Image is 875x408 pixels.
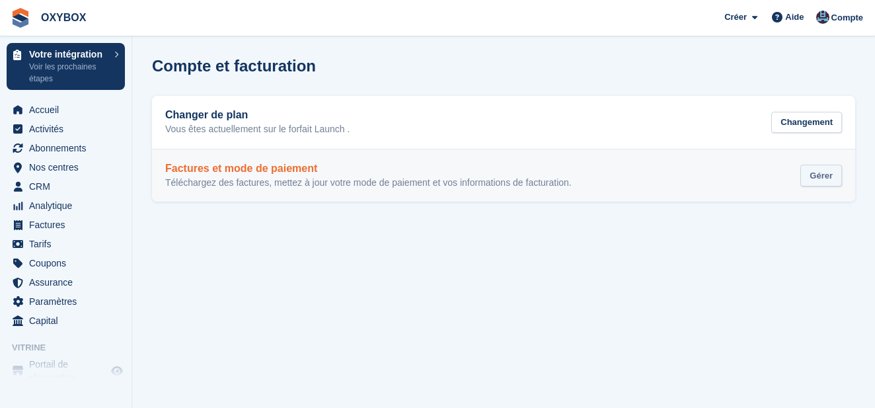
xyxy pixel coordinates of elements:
[771,112,842,134] div: Changement
[109,363,125,379] a: Boutique d'aperçu
[785,11,804,24] span: Aide
[11,8,30,28] img: stora-icon-8386f47178a22dfd0bd8f6a31ec36ba5ce8667c1dd55bd0f319d3a0aa187defe.svg
[152,96,855,149] a: Changer de plan Vous êtes actuellement sur le forfait Launch . Changement
[29,158,108,177] span: Nos centres
[7,196,125,215] a: menu
[7,139,125,157] a: menu
[165,177,572,189] p: Téléchargez des factures, mettez à jour votre mode de paiement et vos informations de facturation.
[816,11,829,24] img: Oriana Devaux
[831,11,863,24] span: Compte
[165,109,350,121] h2: Changer de plan
[29,177,108,196] span: CRM
[29,216,108,234] span: Factures
[7,254,125,272] a: menu
[165,163,572,175] h2: Factures et mode de paiement
[29,50,108,59] p: Votre intégration
[29,254,108,272] span: Coupons
[152,149,855,202] a: Factures et mode de paiement Téléchargez des factures, mettez à jour votre mode de paiement et vo...
[29,311,108,330] span: Capital
[29,61,108,85] p: Voir les prochaines étapes
[29,139,108,157] span: Abonnements
[7,120,125,138] a: menu
[7,292,125,311] a: menu
[800,165,842,186] div: Gérer
[152,57,316,75] h1: Compte et facturation
[7,101,125,119] a: menu
[7,273,125,292] a: menu
[29,101,108,119] span: Accueil
[7,235,125,253] a: menu
[29,196,108,215] span: Analytique
[29,235,108,253] span: Tarifs
[29,292,108,311] span: Paramètres
[7,158,125,177] a: menu
[724,11,747,24] span: Créer
[29,358,108,384] span: Portail de réservation
[7,177,125,196] a: menu
[7,358,125,384] a: menu
[7,311,125,330] a: menu
[165,124,350,136] p: Vous êtes actuellement sur le forfait Launch .
[36,7,91,28] a: OXYBOX
[29,120,108,138] span: Activités
[12,341,132,354] span: Vitrine
[7,43,125,90] a: Votre intégration Voir les prochaines étapes
[29,273,108,292] span: Assurance
[7,216,125,234] a: menu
